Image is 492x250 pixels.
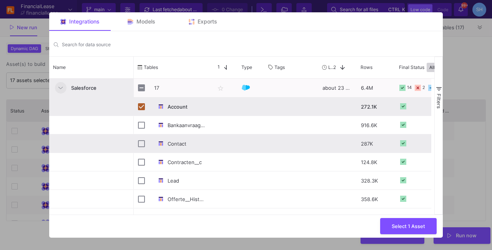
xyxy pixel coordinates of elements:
button: All Jobs [427,63,449,72]
span: Last Used [328,64,333,70]
div: 328.3K [357,171,395,190]
div: Account [154,98,206,116]
input: Search for name, tables, ... [62,42,438,47]
div: Offerte__History [154,190,206,208]
span: Rows [361,64,372,70]
img: Integration type child icon [158,196,164,202]
div: Contact [154,135,206,153]
span: Salesforce [66,79,130,97]
span: Filters [436,94,442,109]
div: 358.6K [357,190,395,208]
div: Press SPACE to deselect this row. [49,97,134,116]
div: 272.1K [357,97,395,116]
div: Final Status [399,59,461,76]
img: Integration type child icon [158,122,164,128]
div: Bankaanvraag__c [154,116,206,134]
span: Tables [144,64,158,70]
span: Name [53,64,66,70]
div: 6.4M [357,79,395,97]
button: Integration type child icon [154,153,168,171]
div: 916.6K [357,116,395,134]
div: Press SPACE to select this row. [49,134,134,153]
div: Press SPACE to select this row. [49,116,134,134]
div: Offerte__c [154,209,206,227]
button: Integration type child icon [154,190,168,208]
div: 14 [407,79,412,97]
span: Type [241,64,252,70]
div: 485.1K [357,208,395,227]
button: Integration type child icon [154,116,168,134]
span: Models [136,18,155,25]
div: Press SPACE to select this row. [49,153,134,171]
span: Exports [198,18,217,25]
span: Integrations [69,18,100,25]
span: 1 [214,64,220,71]
img: Integration type child icon [158,178,164,183]
div: 2 [422,79,425,97]
button: Integration type child icon [154,98,168,116]
div: Press SPACE to select this row. [49,79,134,97]
div: Press SPACE to select this row. [49,171,134,190]
div: 287K [357,134,395,153]
div: about 23 hours ago [318,79,357,97]
img: Salesforce [242,84,250,92]
div: Press SPACE to select this row. [49,190,134,208]
img: Integration type child icon [158,159,164,165]
button: Select 1 Asset [380,218,437,235]
button: Integration type child icon [154,135,168,153]
span: 2 [333,64,336,70]
span: Tags [274,64,285,70]
div: Press SPACE to select this row. [49,208,134,227]
button: Integration type child icon [154,172,168,190]
span: Select 1 Asset [392,223,425,229]
div: Lead [154,172,206,190]
p: 17 [154,79,206,97]
div: Contracten__c [154,153,206,171]
div: 124.8K [357,153,395,171]
img: Integration type child icon [158,104,164,109]
img: Integration type child icon [158,141,164,146]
